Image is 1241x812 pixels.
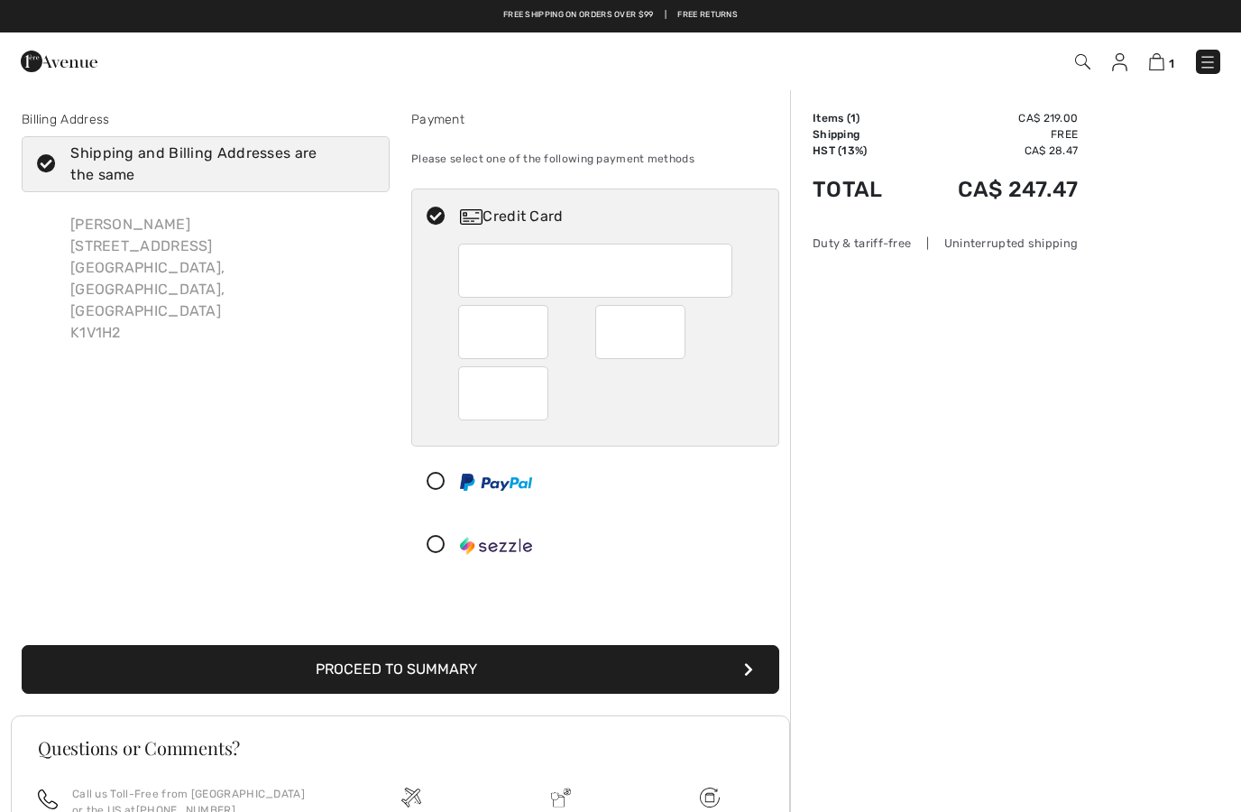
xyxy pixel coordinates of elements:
[70,143,363,186] div: Shipping and Billing Addresses are the same
[38,739,763,757] h3: Questions or Comments?
[1149,51,1174,72] a: 1
[503,9,654,22] a: Free shipping on orders over $99
[460,537,532,555] img: Sezzle
[473,373,537,414] iframe: Secure Credit Card Frame - CVV
[460,474,532,491] img: PayPal
[610,311,674,353] iframe: Secure Credit Card Frame - Expiration Year
[22,110,390,129] div: Billing Address
[910,143,1078,159] td: CA$ 28.47
[21,43,97,79] img: 1ère Avenue
[665,9,666,22] span: |
[1199,53,1217,71] img: Menu
[460,209,483,225] img: Credit Card
[850,112,856,125] span: 1
[1112,53,1127,71] img: My Info
[1149,53,1164,70] img: Shopping Bag
[813,110,910,126] td: Items ( )
[460,206,767,227] div: Credit Card
[473,250,722,291] iframe: Secure Credit Card Frame - Credit Card Number
[813,235,1078,252] div: Duty & tariff-free | Uninterrupted shipping
[21,51,97,69] a: 1ère Avenue
[700,788,720,807] img: Free shipping on orders over $99
[1075,54,1090,69] img: Search
[56,199,390,358] div: [PERSON_NAME] [STREET_ADDRESS] [GEOGRAPHIC_DATA], [GEOGRAPHIC_DATA], [GEOGRAPHIC_DATA] K1V1H2
[411,110,779,129] div: Payment
[813,143,910,159] td: HST (13%)
[38,789,58,809] img: call
[401,788,421,807] img: Free shipping on orders over $99
[813,126,910,143] td: Shipping
[1169,57,1174,70] span: 1
[22,645,779,694] button: Proceed to Summary
[910,159,1078,220] td: CA$ 247.47
[677,9,738,22] a: Free Returns
[551,788,571,807] img: Delivery is a breeze since we pay the duties!
[473,311,537,353] iframe: Secure Credit Card Frame - Expiration Month
[411,136,779,181] div: Please select one of the following payment methods
[813,159,910,220] td: Total
[910,126,1078,143] td: Free
[910,110,1078,126] td: CA$ 219.00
